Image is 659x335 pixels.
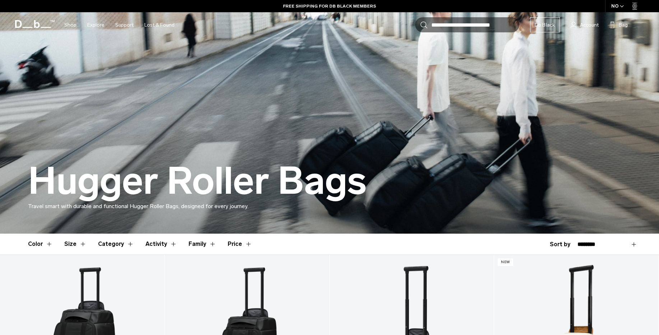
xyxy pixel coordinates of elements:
nav: Main Navigation [59,12,180,38]
button: Bag [609,20,628,29]
a: Support [115,12,134,38]
a: Shop [64,12,76,38]
button: Toggle Filter [98,234,134,254]
a: Account [571,20,599,29]
a: Db Black [530,17,560,32]
button: Toggle Filter [145,234,177,254]
span: Travel smart with durable and functional Hugger Roller Bags, designed for every journey. [28,203,249,210]
a: FREE SHIPPING FOR DB BLACK MEMBERS [283,3,376,9]
h1: Hugger Roller Bags [28,160,367,202]
a: Lost & Found [144,12,175,38]
a: Explore [87,12,105,38]
span: Account [580,21,599,29]
button: Toggle Price [228,234,252,254]
button: Toggle Filter [64,234,87,254]
button: Toggle Filter [189,234,216,254]
p: New [498,258,513,266]
span: Bag [619,21,628,29]
button: Toggle Filter [28,234,53,254]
